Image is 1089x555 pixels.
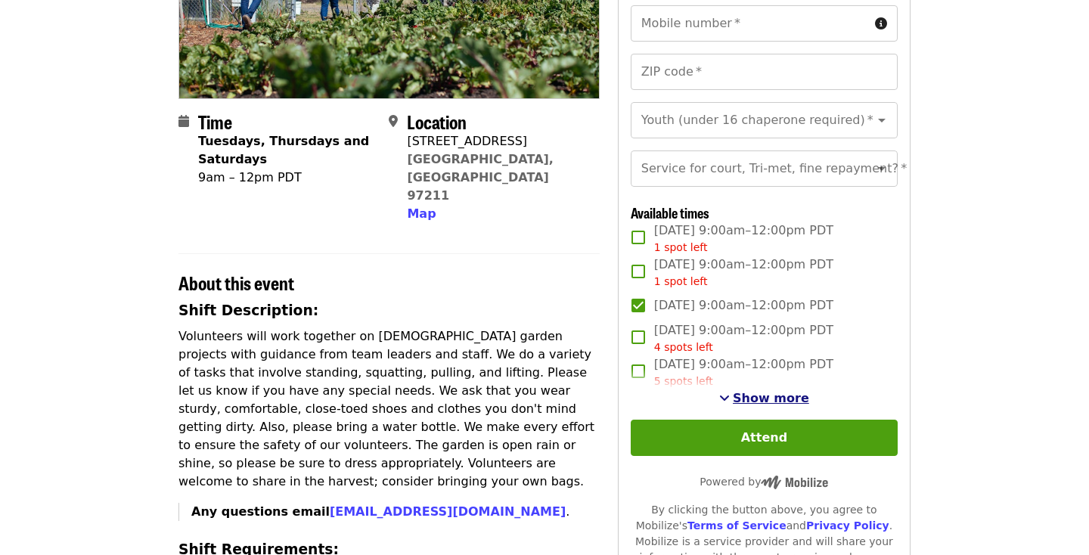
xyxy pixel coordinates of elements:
[654,355,833,389] span: [DATE] 9:00am–12:00pm PDT
[631,5,869,42] input: Mobile number
[654,296,833,315] span: [DATE] 9:00am–12:00pm PDT
[631,420,898,456] button: Attend
[198,108,232,135] span: Time
[631,54,898,90] input: ZIP code
[733,391,809,405] span: Show more
[198,134,369,166] strong: Tuesdays, Thursdays and Saturdays
[631,203,709,222] span: Available times
[178,114,189,129] i: calendar icon
[761,476,828,489] img: Powered by Mobilize
[875,17,887,31] i: circle-info icon
[719,389,809,408] button: See more timeslots
[407,132,587,150] div: [STREET_ADDRESS]
[654,321,833,355] span: [DATE] 9:00am–12:00pm PDT
[330,504,566,519] a: [EMAIL_ADDRESS][DOMAIN_NAME]
[871,158,892,179] button: Open
[407,152,554,203] a: [GEOGRAPHIC_DATA], [GEOGRAPHIC_DATA] 97211
[687,519,786,532] a: Terms of Service
[407,206,436,221] span: Map
[178,269,294,296] span: About this event
[654,241,708,253] span: 1 spot left
[806,519,889,532] a: Privacy Policy
[871,110,892,131] button: Open
[198,169,377,187] div: 9am – 12pm PDT
[407,108,467,135] span: Location
[654,256,833,290] span: [DATE] 9:00am–12:00pm PDT
[407,205,436,223] button: Map
[191,504,566,519] strong: Any questions email
[654,341,713,353] span: 4 spots left
[178,327,600,491] p: Volunteers will work together on [DEMOGRAPHIC_DATA] garden projects with guidance from team leade...
[654,375,713,387] span: 5 spots left
[178,302,318,318] strong: Shift Description:
[191,503,600,521] p: .
[700,476,828,488] span: Powered by
[389,114,398,129] i: map-marker-alt icon
[654,275,708,287] span: 1 spot left
[654,222,833,256] span: [DATE] 9:00am–12:00pm PDT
